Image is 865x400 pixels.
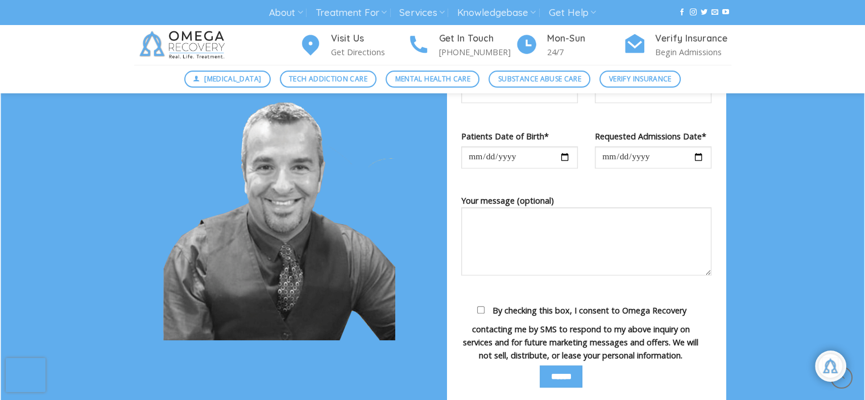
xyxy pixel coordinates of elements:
h4: Get In Touch [439,31,515,46]
a: Follow on Facebook [678,9,685,17]
a: Treatment For [316,2,387,23]
a: Send us an email [711,9,718,17]
input: By checking this box, I consent to Omega Recovery contacting me by SMS to respond to my above inq... [477,306,485,314]
a: Verify Insurance Begin Admissions [623,31,731,59]
p: Get Directions [331,46,407,59]
p: 24/7 [547,46,623,59]
a: Visit Us Get Directions [299,31,407,59]
h4: Verify Insurance [655,31,731,46]
label: Your message (optional) [461,194,711,283]
span: Verify Insurance [609,73,672,84]
p: [PHONE_NUMBER] [439,46,515,59]
span: By checking this box, I consent to Omega Recovery contacting me by SMS to respond to my above inq... [463,305,698,361]
a: Tech Addiction Care [280,71,377,88]
a: Substance Abuse Care [489,71,590,88]
label: Requested Admissions Date* [595,130,711,143]
a: Verify Insurance [599,71,681,88]
a: Mental Health Care [386,71,479,88]
a: About [269,2,303,23]
textarea: Your message (optional) [461,207,711,275]
a: Knowledgebase [457,2,536,23]
span: Substance Abuse Care [498,73,581,84]
a: Follow on Instagram [689,9,696,17]
label: Patients Date of Birth* [461,130,578,143]
h4: Visit Us [331,31,407,46]
span: Tech Addiction Care [289,73,367,84]
img: Omega Recovery [134,25,234,65]
span: [MEDICAL_DATA] [204,73,261,84]
h4: Mon-Sun [547,31,623,46]
a: Services [399,2,444,23]
a: [MEDICAL_DATA] [184,71,271,88]
a: Get In Touch [PHONE_NUMBER] [407,31,515,59]
a: Get Help [549,2,596,23]
a: Follow on YouTube [722,9,729,17]
span: Mental Health Care [395,73,470,84]
a: Follow on Twitter [701,9,707,17]
p: Begin Admissions [655,46,731,59]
